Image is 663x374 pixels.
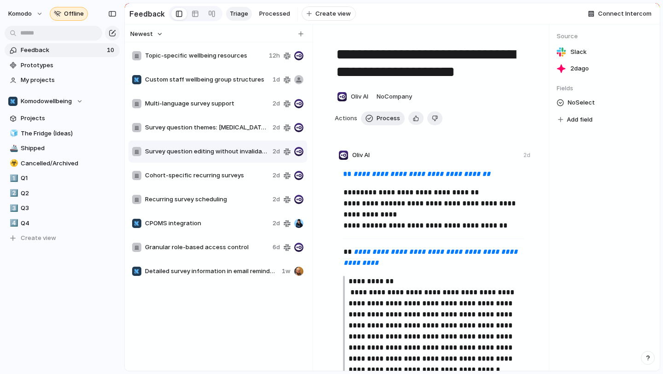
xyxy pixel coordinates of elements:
[230,9,248,18] span: Triage
[567,115,593,124] span: Add field
[130,29,153,39] span: Newest
[21,61,116,70] span: Prototypes
[361,111,405,125] button: Process
[374,89,414,104] button: NoCompany
[145,75,269,84] span: Custom staff wellbeing group structures
[335,114,357,123] span: Actions
[273,99,280,108] span: 2d
[273,75,280,84] span: 1d
[5,201,120,215] a: 3️⃣Q3
[598,9,651,18] span: Connect Intercom
[10,188,16,199] div: 2️⃣
[523,151,530,159] div: 2d
[21,204,116,213] span: Q3
[21,174,116,183] span: Q1
[21,129,116,138] span: The Fridge (Ideas)
[5,231,120,245] button: Create view
[570,64,589,73] span: 2d ago
[570,47,587,57] span: Slack
[8,219,17,228] button: 4️⃣
[273,195,280,204] span: 2d
[256,7,294,21] a: Processed
[145,243,269,252] span: Granular role-based access control
[129,28,164,40] button: Newest
[273,171,280,180] span: 2d
[5,94,120,108] button: Komodowellbeing
[351,92,368,101] span: Oliv AI
[21,114,116,123] span: Projects
[5,111,120,125] a: Projects
[377,93,412,100] span: No Company
[226,7,252,21] a: Triage
[273,123,280,132] span: 2d
[568,97,595,108] span: No Select
[21,189,116,198] span: Q2
[5,58,120,72] a: Prototypes
[5,187,120,200] a: 2️⃣Q2
[259,9,290,18] span: Processed
[145,195,269,204] span: Recurring survey scheduling
[8,129,17,138] button: 🧊
[8,189,17,198] button: 2️⃣
[5,73,120,87] a: My projects
[145,219,269,228] span: CPOMS integration
[10,173,16,184] div: 1️⃣
[21,144,116,153] span: Shipped
[315,9,351,18] span: Create view
[8,174,17,183] button: 1️⃣
[145,147,269,156] span: Survey question editing without invalidating links
[145,123,269,132] span: Survey question themes: [MEDICAL_DATA], school trip, GCSE
[4,6,48,21] button: Komodo
[269,51,280,60] span: 12h
[557,114,594,126] button: Add field
[8,9,32,18] span: Komodo
[5,216,120,230] a: 4️⃣Q4
[145,51,265,60] span: Topic-specific wellbeing resources
[10,158,16,169] div: ☣️
[282,267,291,276] span: 1w
[584,7,655,21] button: Connect Intercom
[10,203,16,214] div: 3️⃣
[64,9,84,18] span: Offline
[10,128,16,139] div: 🧊
[107,46,116,55] span: 10
[21,97,72,106] span: Komodowellbeing
[5,171,120,185] a: 1️⃣Q1
[21,46,104,55] span: Feedback
[10,218,16,228] div: 4️⃣
[273,243,280,252] span: 6d
[273,219,280,228] span: 2d
[557,46,652,58] a: Slack
[5,157,120,170] a: ☣️Cancelled/Archived
[145,171,269,180] span: Cohort-specific recurring surveys
[145,99,269,108] span: Multi-language survey support
[5,141,120,155] a: 🚢Shipped
[557,32,652,41] span: Source
[335,89,371,104] button: Oliv AI
[21,159,116,168] span: Cancelled/Archived
[557,84,652,93] span: Fields
[377,114,400,123] span: Process
[5,127,120,140] a: 🧊The Fridge (Ideas)
[352,151,370,160] span: Oliv AI
[273,147,280,156] span: 2d
[8,144,17,153] button: 🚢
[8,159,17,168] button: ☣️
[10,143,16,154] div: 🚢
[302,6,356,21] button: Create view
[5,43,120,57] a: Feedback10
[145,267,278,276] span: Detailed survey information in email reminders
[427,111,442,125] button: Delete
[21,234,56,243] span: Create view
[21,219,116,228] span: Q4
[8,204,17,213] button: 3️⃣
[21,76,116,85] span: My projects
[129,8,165,19] h2: Feedback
